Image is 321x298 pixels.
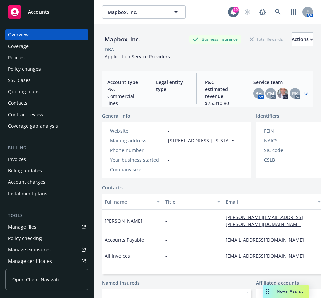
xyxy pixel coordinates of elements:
[5,64,88,74] a: Policy changes
[107,79,140,86] span: Account type
[5,165,88,176] a: Billing updates
[277,88,288,99] img: photo
[5,52,88,63] a: Policies
[168,137,236,144] span: [STREET_ADDRESS][US_STATE]
[5,188,88,199] a: Installment plans
[226,253,309,259] a: [EMAIL_ADDRESS][DOMAIN_NAME]
[8,154,26,165] div: Invoices
[226,198,314,205] div: Email
[8,233,42,244] div: Policy checking
[168,147,170,154] span: -
[5,29,88,40] a: Overview
[5,145,88,151] div: Billing
[102,194,163,210] button: Full name
[8,98,27,108] div: Contacts
[165,252,167,259] span: -
[5,41,88,52] a: Coverage
[105,198,153,205] div: Full name
[12,276,62,283] span: Open Client Navigator
[156,93,188,100] span: -
[287,5,300,19] a: Switch app
[246,35,286,43] div: Total Rewards
[303,91,308,95] a: +3
[8,177,45,188] div: Account charges
[292,90,298,97] span: RK
[256,112,279,119] span: Identifiers
[292,32,313,46] button: Actions
[168,156,170,163] span: -
[165,236,167,243] span: -
[8,109,43,120] div: Contract review
[5,3,88,21] a: Accounts
[5,244,88,255] a: Manage exposures
[256,279,299,286] a: Affiliated accounts
[205,79,237,100] span: P&C estimated revenue
[102,279,140,286] a: Named insureds
[102,35,143,44] div: Mapbox, Inc.
[102,112,130,119] span: General info
[156,79,188,93] span: Legal entity type
[277,288,303,294] span: Nova Assist
[107,86,140,107] span: P&C - Commercial lines
[253,79,308,86] span: Service team
[110,147,165,154] div: Phone number
[8,86,40,97] div: Quoting plans
[105,53,170,60] span: Application Service Providers
[168,128,170,134] a: -
[165,198,213,205] div: Title
[5,233,88,244] a: Policy checking
[8,222,36,232] div: Manage files
[5,154,88,165] a: Invoices
[205,100,237,107] span: $75,310.80
[189,35,241,43] div: Business Insurance
[110,137,165,144] div: Mailing address
[292,33,313,46] div: Actions
[5,75,88,86] a: SSC Cases
[5,256,88,267] a: Manage certificates
[8,75,31,86] div: SSC Cases
[108,9,166,16] span: Mapbox, Inc.
[5,177,88,188] a: Account charges
[226,237,309,243] a: [EMAIL_ADDRESS][DOMAIN_NAME]
[5,98,88,108] a: Contacts
[263,285,271,298] div: Drag to move
[8,244,51,255] div: Manage exposures
[226,214,307,227] a: [PERSON_NAME][EMAIL_ADDRESS][PERSON_NAME][DOMAIN_NAME]
[5,121,88,131] a: Coverage gap analysis
[102,184,123,191] a: Contacts
[8,256,52,267] div: Manage certificates
[8,29,29,40] div: Overview
[8,52,25,63] div: Policies
[110,156,165,163] div: Year business started
[264,147,319,154] div: SIC code
[5,86,88,97] a: Quoting plans
[5,222,88,232] a: Manage files
[5,109,88,120] a: Contract review
[255,90,262,97] span: BH
[241,5,254,19] a: Start snowing
[105,236,144,243] span: Accounts Payable
[8,64,41,74] div: Policy changes
[165,217,167,224] span: -
[271,5,285,19] a: Search
[267,90,274,97] span: CM
[105,217,142,224] span: [PERSON_NAME]
[8,41,29,52] div: Coverage
[233,7,239,13] div: 19
[256,5,269,19] a: Report a Bug
[8,121,58,131] div: Coverage gap analysis
[264,156,319,163] div: CSLB
[163,194,223,210] button: Title
[264,137,319,144] div: NAICS
[105,252,130,259] span: All Invoices
[105,46,117,53] div: DBA: -
[28,9,49,15] span: Accounts
[8,188,47,199] div: Installment plans
[263,285,309,298] button: Nova Assist
[110,127,165,134] div: Website
[8,165,42,176] div: Billing updates
[102,5,186,19] button: Mapbox, Inc.
[168,166,170,173] span: -
[264,127,319,134] div: FEIN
